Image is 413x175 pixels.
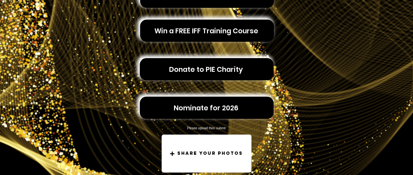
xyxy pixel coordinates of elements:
label: Please upload then submit [162,127,251,130]
span: Donate to PIE Charity [169,64,243,74]
a: Win a FREE IFF Training Course [140,20,274,42]
a: Nominate for 2026 [140,97,274,119]
a: Donate to PIE Charity [140,58,274,80]
span: Nominate for 2026 [174,103,238,113]
span: Win a FREE IFF Training Course [154,26,258,36]
span: Share your photos [177,151,243,156]
div: Share your photos [162,135,251,172]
